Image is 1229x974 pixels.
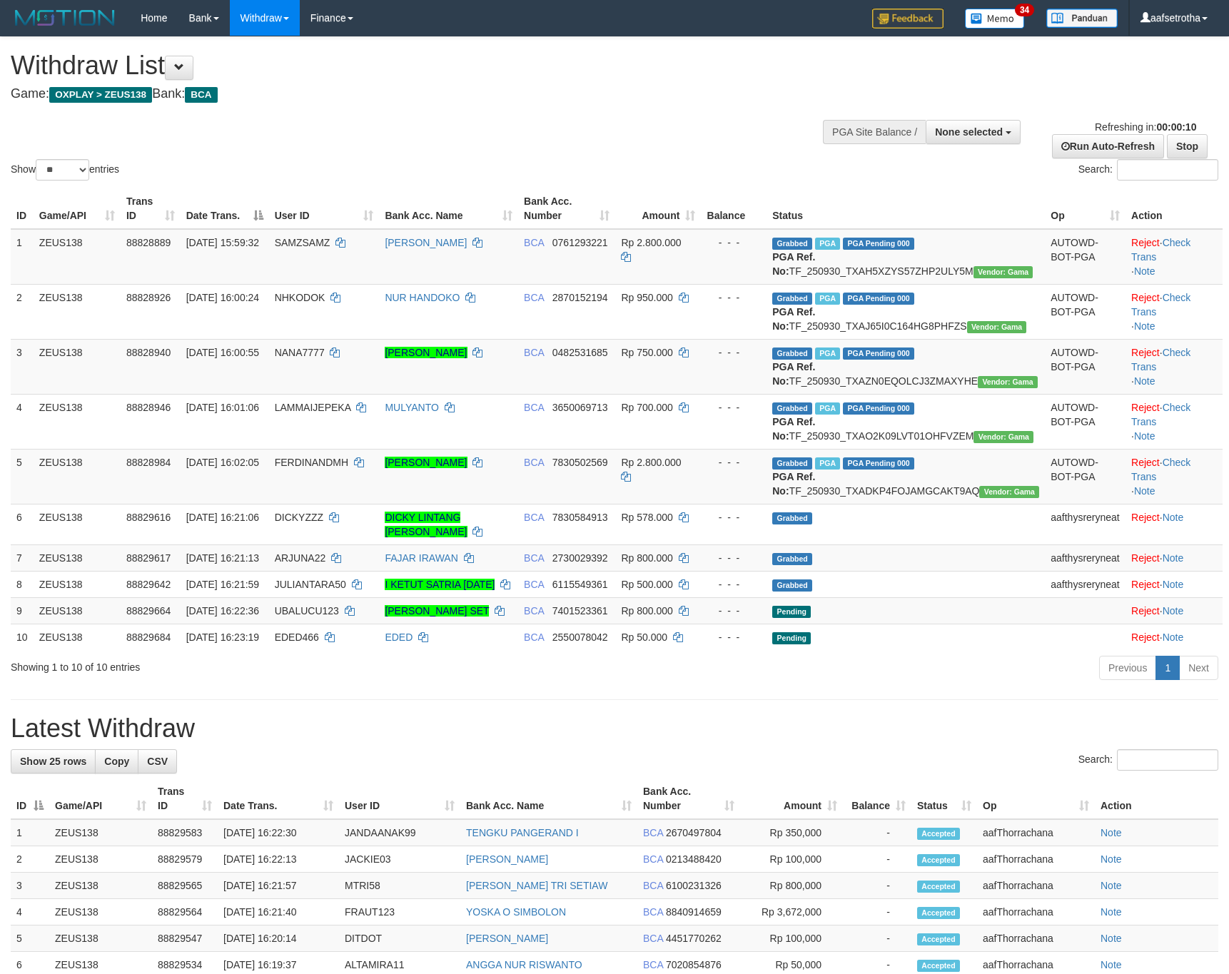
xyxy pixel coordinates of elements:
[643,906,663,918] span: BCA
[11,749,96,773] a: Show 25 rows
[843,778,911,819] th: Balance: activate to sort column ascending
[152,873,218,899] td: 88829565
[621,237,681,248] span: Rp 2.800.000
[707,577,761,592] div: - - -
[643,880,663,891] span: BCA
[621,552,672,564] span: Rp 800.000
[275,552,326,564] span: ARJUNA22
[926,120,1021,144] button: None selected
[20,756,86,767] span: Show 25 rows
[524,347,544,358] span: BCA
[11,846,49,873] td: 2
[1134,265,1155,277] a: Note
[11,339,34,394] td: 3
[772,512,812,524] span: Grabbed
[218,925,339,952] td: [DATE] 16:20:14
[666,906,722,918] span: Copy 8840914659 to clipboard
[1163,512,1184,523] a: Note
[973,266,1033,278] span: Vendor URL: https://trx31.1velocity.biz
[466,853,548,865] a: [PERSON_NAME]
[666,853,722,865] span: Copy 0213488420 to clipboard
[973,431,1033,443] span: Vendor URL: https://trx31.1velocity.biz
[772,348,812,360] span: Grabbed
[666,827,722,838] span: Copy 2670497804 to clipboard
[152,819,218,846] td: 88829583
[152,925,218,952] td: 88829547
[740,846,843,873] td: Rp 100,000
[126,292,171,303] span: 88828926
[815,457,840,470] span: Marked by aafsolysreylen
[843,819,911,846] td: -
[34,504,121,544] td: ZEUS138
[917,828,960,840] span: Accepted
[1126,229,1223,285] td: · ·
[34,571,121,597] td: ZEUS138
[979,486,1039,498] span: Vendor URL: https://trx31.1velocity.biz
[637,778,740,819] th: Bank Acc. Number: activate to sort column ascending
[978,376,1038,388] span: Vendor URL: https://trx31.1velocity.biz
[218,873,339,899] td: [DATE] 16:21:57
[1131,292,1160,303] a: Reject
[11,819,49,846] td: 1
[11,449,34,504] td: 5
[385,512,467,537] a: DICKY LINTANG [PERSON_NAME]
[11,504,34,544] td: 6
[466,933,548,944] a: [PERSON_NAME]
[269,188,380,229] th: User ID: activate to sort column ascending
[1131,631,1160,643] a: Reject
[1101,853,1122,865] a: Note
[385,605,489,617] a: [PERSON_NAME] SET
[707,235,761,250] div: - - -
[911,778,977,819] th: Status: activate to sort column ascending
[385,292,460,303] a: NUR HANDOKO
[843,457,914,470] span: PGA Pending
[11,654,502,674] div: Showing 1 to 10 of 10 entries
[552,512,608,523] span: Copy 7830584913 to clipboard
[1126,571,1223,597] td: ·
[385,457,467,468] a: [PERSON_NAME]
[275,579,346,590] span: JULIANTARA50
[621,512,672,523] span: Rp 578.000
[772,416,815,442] b: PGA Ref. No:
[1099,656,1156,680] a: Previous
[1117,159,1218,181] input: Search:
[466,880,607,891] a: [PERSON_NAME] TRI SETIAW
[772,238,812,250] span: Grabbed
[34,624,121,650] td: ZEUS138
[843,846,911,873] td: -
[1046,9,1118,28] img: panduan.png
[466,959,582,970] a: ANGGA NUR RISWANTO
[126,552,171,564] span: 88829617
[36,159,89,181] select: Showentries
[1101,933,1122,944] a: Note
[466,827,579,838] a: TENGKU PANGERAND I
[772,251,815,277] b: PGA Ref. No:
[1131,457,1190,482] a: Check Trans
[152,846,218,873] td: 88829579
[1167,134,1208,158] a: Stop
[11,571,34,597] td: 8
[772,553,812,565] span: Grabbed
[1045,339,1126,394] td: AUTOWD-BOT-PGA
[935,126,1003,138] span: None selected
[621,631,667,643] span: Rp 50.000
[1078,749,1218,771] label: Search:
[1131,237,1160,248] a: Reject
[707,290,761,305] div: - - -
[740,925,843,952] td: Rp 100,000
[34,284,121,339] td: ZEUS138
[1126,504,1223,544] td: ·
[552,402,608,413] span: Copy 3650069713 to clipboard
[1131,457,1160,468] a: Reject
[767,188,1045,229] th: Status
[186,512,259,523] span: [DATE] 16:21:06
[815,348,840,360] span: Marked by aafsolysreylen
[843,925,911,952] td: -
[11,597,34,624] td: 9
[147,756,168,767] span: CSV
[186,347,259,358] span: [DATE] 16:00:55
[524,402,544,413] span: BCA
[126,457,171,468] span: 88828984
[121,188,181,229] th: Trans ID: activate to sort column ascending
[11,188,34,229] th: ID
